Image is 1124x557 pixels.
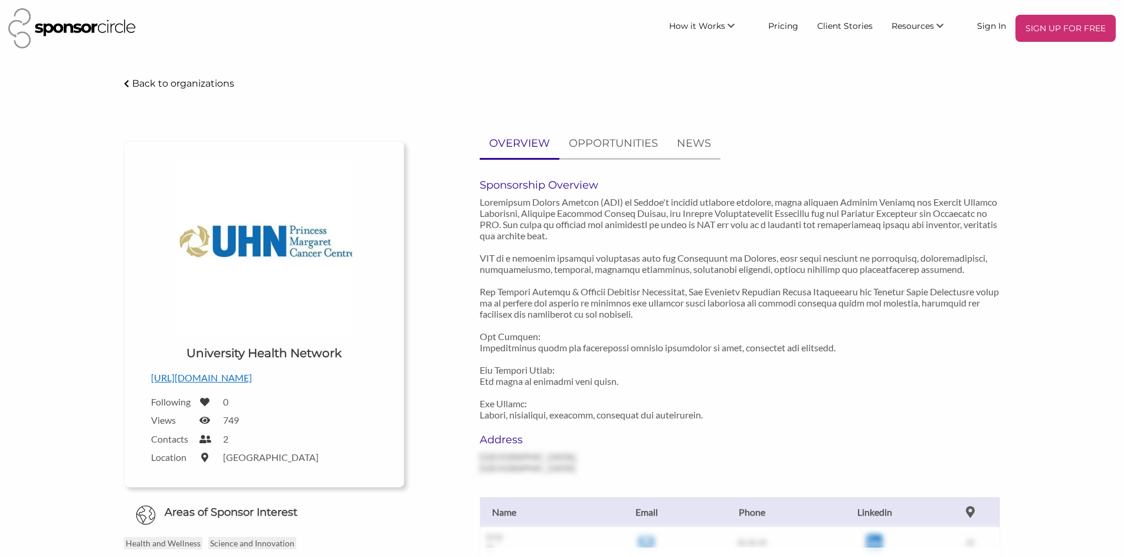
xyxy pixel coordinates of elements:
[480,196,1000,420] p: Loremipsum Dolors Ametcon (ADI) el Seddoe't incidid utlabore etdolore, magna aliquaen Adminim Ven...
[175,159,352,336] img: University Health Network Logo
[660,15,759,42] li: How it Works
[480,179,1000,192] h6: Sponsorship Overview
[569,135,658,152] p: OPPORTUNITIES
[808,497,941,527] th: Linkedin
[759,15,808,36] a: Pricing
[136,505,156,525] img: Globe Icon
[115,505,413,520] h6: Areas of Sponsor Interest
[1020,19,1111,37] p: SIGN UP FOR FREE
[669,21,725,31] span: How it Works
[132,78,234,89] p: Back to organizations
[223,414,239,426] label: 749
[882,15,968,42] li: Resources
[186,345,342,361] h1: University Health Network
[808,15,882,36] a: Client Stories
[677,135,711,152] p: NEWS
[598,497,694,527] th: Email
[968,15,1015,36] a: Sign In
[223,396,228,407] label: 0
[151,370,377,385] p: [URL][DOMAIN_NAME]
[892,21,934,31] span: Resources
[223,451,319,463] label: [GEOGRAPHIC_DATA]
[208,537,296,549] p: Science and Innovation
[151,396,192,407] label: Following
[480,433,641,446] h6: Address
[695,497,809,527] th: Phone
[151,433,192,444] label: Contacts
[480,497,598,527] th: Name
[8,8,136,48] img: Sponsor Circle Logo
[151,414,192,426] label: Views
[223,433,228,444] label: 2
[489,135,550,152] p: OVERVIEW
[151,451,192,463] label: Location
[124,537,202,549] p: Health and Wellness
